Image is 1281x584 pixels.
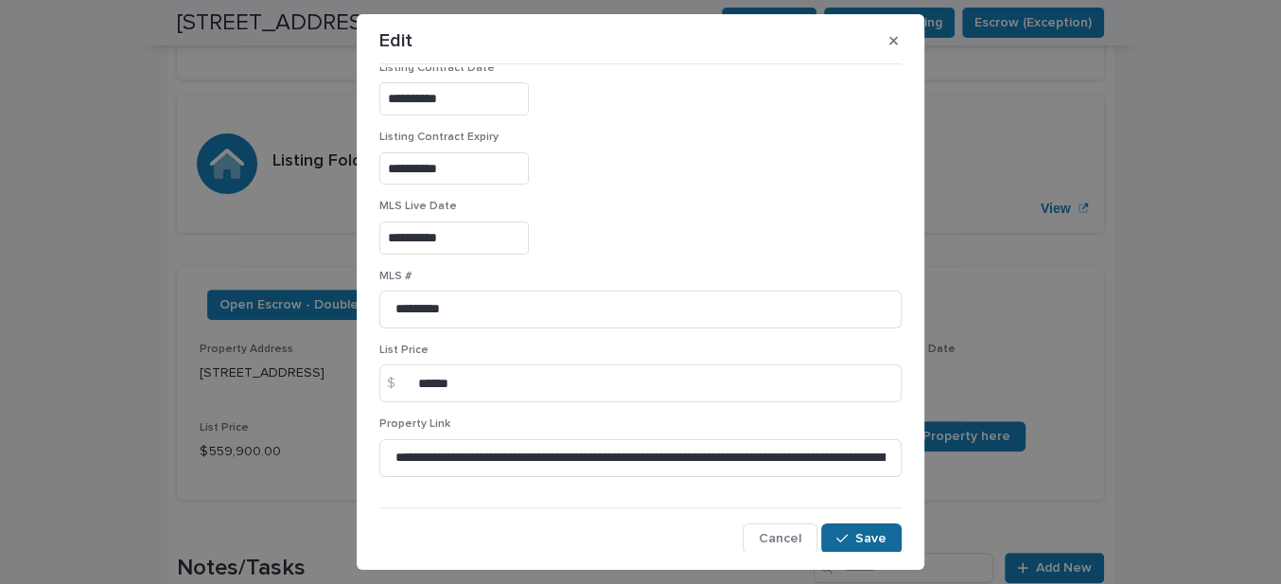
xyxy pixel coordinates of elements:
div: $ [379,364,417,402]
span: MLS Live Date [379,201,457,212]
span: Listing Contract Date [379,62,495,74]
button: Save [821,523,902,554]
p: Edit [379,29,412,52]
span: Save [855,532,886,545]
span: MLS # [379,271,412,282]
span: Property Link [379,418,450,430]
span: Cancel [759,532,801,545]
button: Cancel [743,523,817,554]
span: Listing Contract Expiry [379,132,499,143]
span: List Price [379,345,429,356]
